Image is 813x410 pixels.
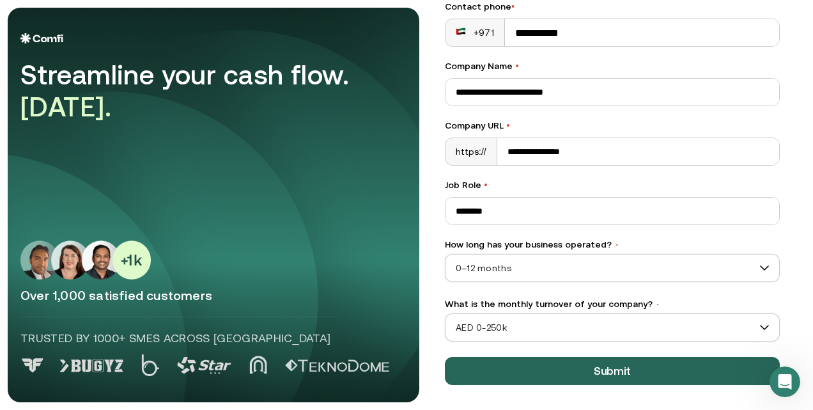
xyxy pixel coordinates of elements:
span: • [506,120,510,130]
span: 0–12 months [445,258,779,278]
img: Logo 1 [59,359,123,372]
img: Logo 0 [20,358,45,373]
label: Company URL [445,119,780,132]
p: Over 1,000 satisfied customers [20,287,407,304]
label: Company Name [445,59,780,73]
span: • [511,1,515,12]
p: Trusted by 1000+ SMEs across [GEOGRAPHIC_DATA] [20,330,337,347]
img: Logo 2 [141,354,159,376]
span: [DATE]. [20,91,111,122]
label: Job Role [445,178,780,192]
div: Streamline your cash flow. [20,59,378,123]
button: Submit [445,357,780,385]
img: Logo [20,33,63,43]
span: • [484,180,488,190]
label: How long has your business operated? [445,238,780,251]
div: https:// [445,138,497,165]
div: +971 [456,26,494,39]
img: Logo 5 [285,359,389,372]
img: Logo 3 [177,357,231,374]
span: • [515,61,519,71]
iframe: Intercom live chat [770,367,800,397]
label: What is the monthly turnover of your company? [445,297,780,311]
span: • [614,240,619,249]
span: • [655,300,660,309]
span: AED 0-250k [445,318,779,337]
img: Logo 4 [249,356,267,374]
